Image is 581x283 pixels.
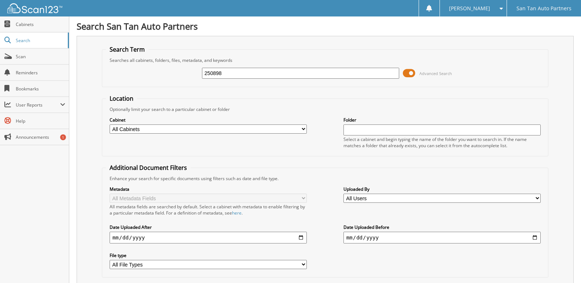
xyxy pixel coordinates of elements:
[16,102,60,108] span: User Reports
[16,118,65,124] span: Help
[419,71,452,76] span: Advanced Search
[343,232,541,243] input: end
[16,53,65,60] span: Scan
[106,45,148,53] legend: Search Term
[7,3,62,13] img: scan123-logo-white.svg
[343,136,541,149] div: Select a cabinet and begin typing the name of the folder you want to search in. If the name match...
[343,117,541,123] label: Folder
[110,224,307,230] label: Date Uploaded After
[449,6,490,11] span: [PERSON_NAME]
[106,57,544,63] div: Searches all cabinets, folders, files, metadata, and keywords
[106,175,544,182] div: Enhance your search for specific documents using filters such as date and file type.
[110,252,307,258] label: File type
[16,21,65,27] span: Cabinets
[232,210,242,216] a: here
[343,224,541,230] label: Date Uploaded Before
[16,37,64,44] span: Search
[16,70,65,76] span: Reminders
[110,204,307,216] div: All metadata fields are searched by default. Select a cabinet with metadata to enable filtering b...
[106,106,544,112] div: Optionally limit your search to a particular cabinet or folder
[77,20,574,32] h1: Search San Tan Auto Partners
[343,186,541,192] label: Uploaded By
[544,248,581,283] iframe: Chat Widget
[106,164,191,172] legend: Additional Document Filters
[106,94,137,103] legend: Location
[516,6,571,11] span: San Tan Auto Partners
[16,86,65,92] span: Bookmarks
[110,232,307,243] input: start
[110,186,307,192] label: Metadata
[16,134,65,140] span: Announcements
[60,134,66,140] div: 1
[110,117,307,123] label: Cabinet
